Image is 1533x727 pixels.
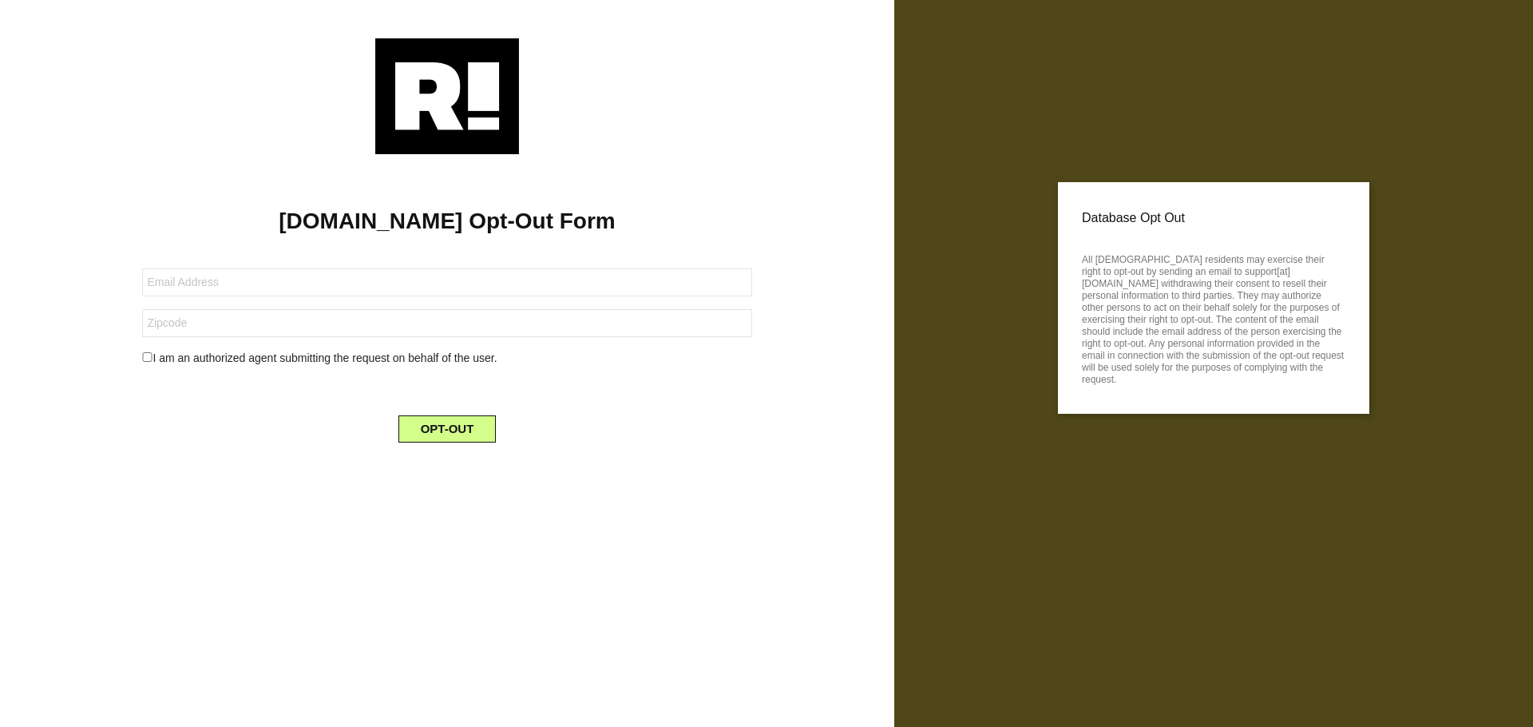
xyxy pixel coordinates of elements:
img: Retention.com [375,38,519,154]
button: OPT-OUT [398,415,497,443]
input: Email Address [142,268,751,296]
input: Zipcode [142,309,751,337]
div: I am an authorized agent submitting the request on behalf of the user. [130,350,763,367]
p: Database Opt Out [1082,206,1345,230]
h1: [DOMAIN_NAME] Opt-Out Form [24,208,870,235]
p: All [DEMOGRAPHIC_DATA] residents may exercise their right to opt-out by sending an email to suppo... [1082,249,1345,386]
